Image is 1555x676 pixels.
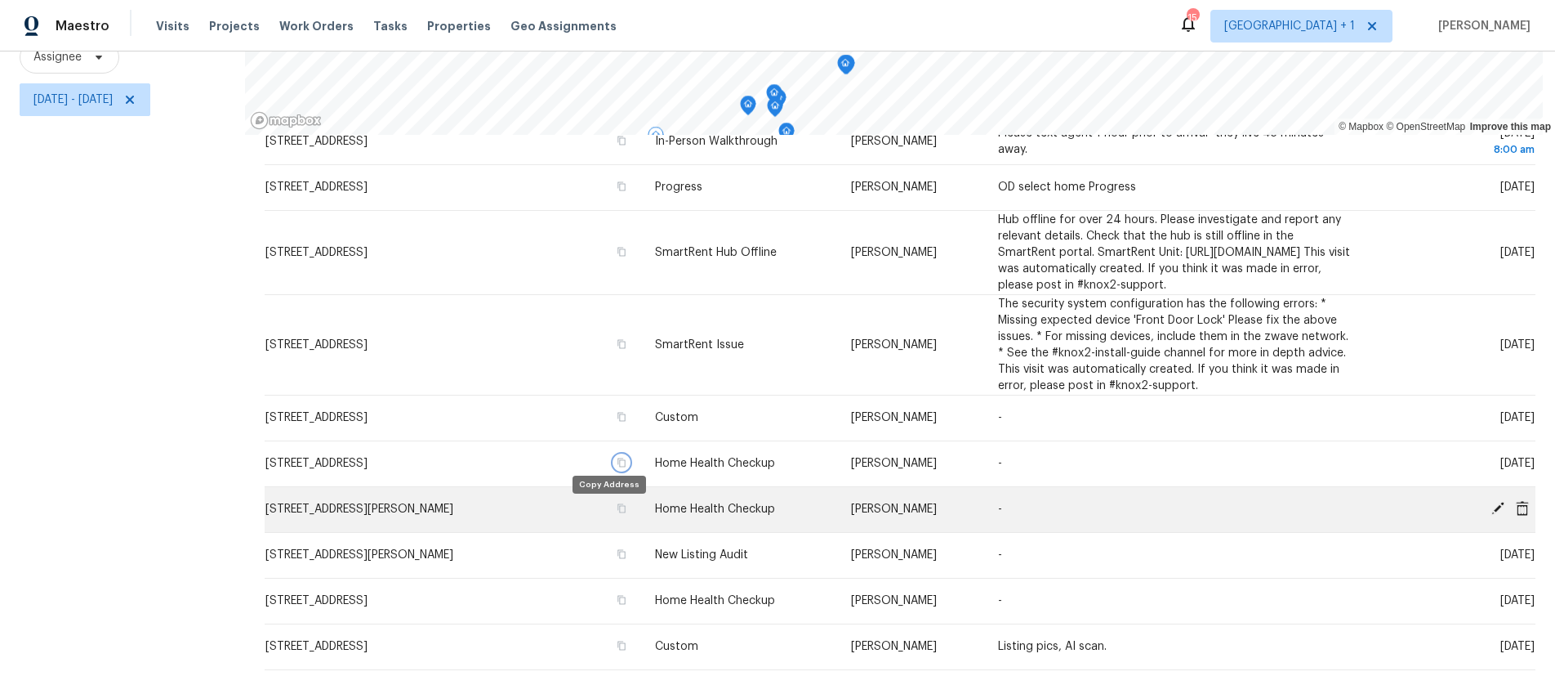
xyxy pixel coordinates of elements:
span: [DATE] [1500,595,1535,607]
span: - [998,595,1002,607]
span: [PERSON_NAME] [851,181,937,193]
div: 15 [1187,10,1198,26]
a: Mapbox [1339,121,1383,132]
span: Edit [1486,501,1510,516]
span: Assignee [33,49,82,65]
span: [PERSON_NAME] [851,247,937,258]
span: In-Person Walkthrough [655,136,777,147]
span: Maestro [56,18,109,34]
a: OpenStreetMap [1386,121,1465,132]
span: Properties [427,18,491,34]
span: [PERSON_NAME] [851,504,937,515]
span: [DATE] [1500,458,1535,469]
button: Copy Address [614,133,629,148]
span: [DATE] [1500,181,1535,193]
span: SmartRent Issue [655,339,744,351]
button: Copy Address [614,547,629,562]
span: [PERSON_NAME] [1432,18,1530,34]
span: - [998,458,1002,469]
span: - [998,549,1002,561]
span: [PERSON_NAME] [851,136,937,147]
a: Mapbox homepage [250,111,322,130]
span: Projects [209,18,260,34]
span: [DATE] [1500,412,1535,423]
button: Copy Address [614,455,629,470]
span: SmartRent Hub Offline [655,247,777,258]
span: [STREET_ADDRESS][PERSON_NAME] [265,549,453,561]
div: Map marker [766,84,782,110]
button: Copy Address [614,337,629,351]
span: Tasks [373,20,408,32]
span: Visits [156,18,189,34]
span: - [998,412,1002,423]
span: Custom [655,412,698,423]
span: Geo Assignments [510,18,617,34]
span: [PERSON_NAME] [851,339,937,351]
span: [STREET_ADDRESS][PERSON_NAME] [265,504,453,515]
span: Home Health Checkup [655,595,775,607]
span: [DATE] [1500,549,1535,561]
div: Map marker [778,123,795,148]
span: [PERSON_NAME] [851,641,937,652]
span: Home Health Checkup [655,458,775,469]
span: New Listing Audit [655,549,748,561]
button: Copy Address [614,410,629,424]
a: Improve this map [1470,121,1551,132]
span: [PERSON_NAME] [851,549,937,561]
span: [STREET_ADDRESS] [265,641,368,652]
span: [DATE] [1500,641,1535,652]
span: Work Orders [279,18,354,34]
div: 8:00 am [1379,141,1535,158]
span: [DATE] - [DATE] [33,92,113,108]
div: Map marker [740,96,756,121]
span: [STREET_ADDRESS] [265,412,368,423]
span: [PERSON_NAME] [851,412,937,423]
span: [DATE] [1379,128,1535,158]
span: OD select home Progress [998,181,1136,193]
span: [PERSON_NAME] [851,458,937,469]
div: Map marker [648,127,664,152]
span: [STREET_ADDRESS] [265,458,368,469]
span: [STREET_ADDRESS] [265,595,368,607]
span: Home Health Checkup [655,504,775,515]
span: [DATE] [1500,339,1535,351]
div: Map marker [837,55,853,80]
span: [PERSON_NAME] [851,595,937,607]
span: Hub offline for over 24 hours. Please investigate and report any relevant details. Check that the... [998,214,1350,291]
span: Custom [655,641,698,652]
span: [STREET_ADDRESS] [265,247,368,258]
button: Copy Address [614,244,629,259]
span: Cancel [1510,501,1535,516]
button: Copy Address [614,593,629,607]
span: [STREET_ADDRESS] [265,136,368,147]
span: - [998,504,1002,515]
span: [DATE] [1500,247,1535,258]
button: Copy Address [614,638,629,653]
span: The security system configuration has the following errors: * Missing expected device 'Front Door... [998,298,1348,392]
div: Map marker [767,97,783,123]
button: Copy Address [614,179,629,194]
span: [STREET_ADDRESS] [265,181,368,193]
span: [STREET_ADDRESS] [265,339,368,351]
span: [GEOGRAPHIC_DATA] + 1 [1224,18,1355,34]
span: Progress [655,181,702,193]
span: Listing pics, AI scan. [998,641,1107,652]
